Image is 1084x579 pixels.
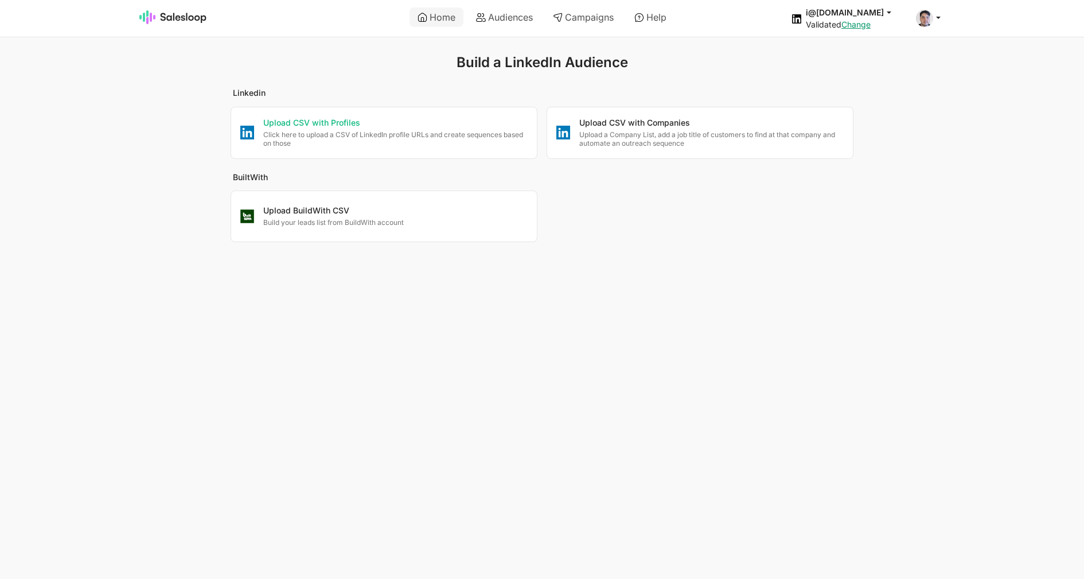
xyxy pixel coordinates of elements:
p: Upload CSV with Profiles [263,118,528,129]
h3: BuiltWith [233,173,851,182]
button: i@[DOMAIN_NAME] [806,7,902,18]
p: Click here to upload a CSV of LinkedIn profile URLs and create sequences based on those [263,130,528,148]
h3: Linkedin [233,88,851,98]
a: Audiences [468,7,541,27]
a: Change [841,20,871,29]
a: Home [410,7,463,27]
p: Upload BuildWith CSV [263,205,528,217]
a: Help [626,7,674,27]
p: Upload a Company List, add a job title of customers to find at that company and automate an outre... [579,130,844,148]
div: Validated [806,20,902,30]
h1: Build a LinkedIn Audience [226,55,858,71]
p: Upload CSV with Companies [579,118,844,129]
img: Salesloop [139,10,207,24]
p: Build your leads list from BuildWith account [263,218,528,227]
a: Campaigns [545,7,622,27]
